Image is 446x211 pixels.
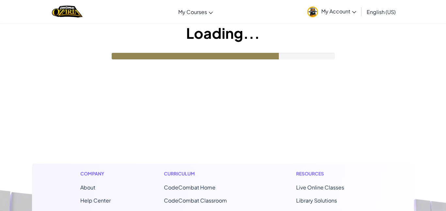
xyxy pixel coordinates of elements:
span: English (US) [367,8,396,15]
a: CodeCombat Classroom [164,197,227,204]
a: Live Online Classes [296,184,344,191]
a: Ozaria by CodeCombat logo [52,5,82,18]
span: CodeCombat Home [164,184,215,191]
h1: Resources [296,170,366,177]
img: avatar [307,7,318,17]
span: My Account [321,8,356,15]
a: Library Solutions [296,197,337,204]
a: About [80,184,95,191]
img: Home [52,5,82,18]
a: My Account [304,1,359,22]
a: Help Center [80,197,111,204]
a: My Courses [175,3,216,21]
a: English (US) [363,3,399,21]
h1: Company [80,170,111,177]
h1: Curriculum [164,170,243,177]
span: My Courses [178,8,207,15]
